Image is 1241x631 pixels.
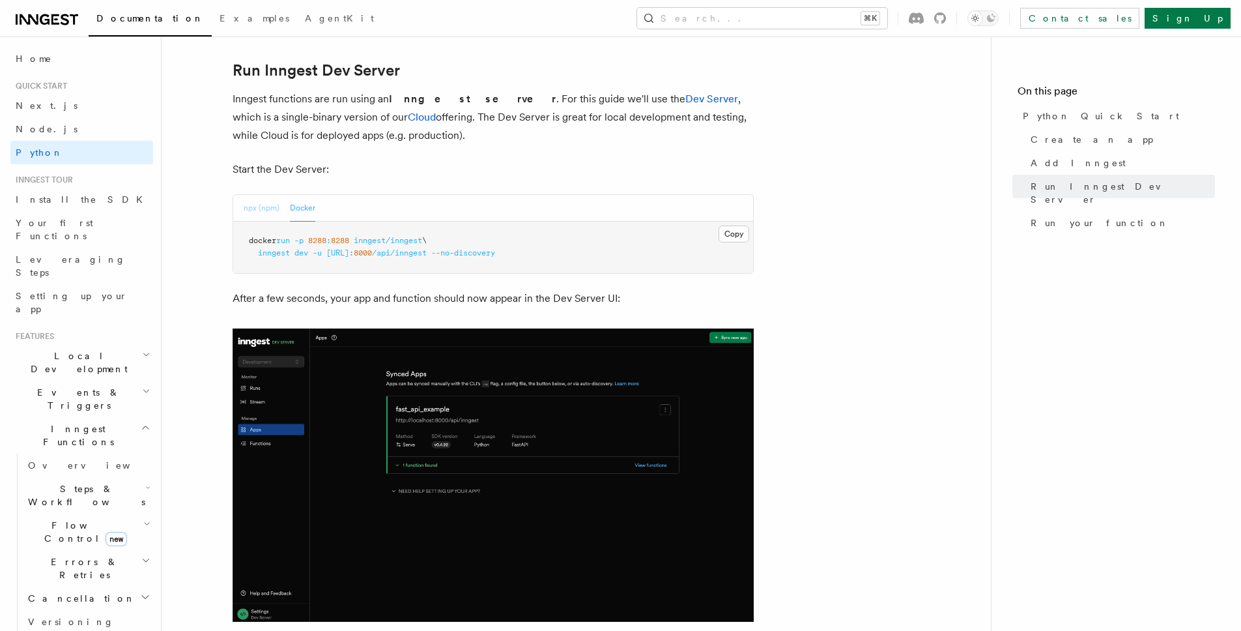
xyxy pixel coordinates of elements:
[389,93,556,105] strong: Inngest server
[1025,128,1215,151] a: Create an app
[28,460,162,471] span: Overview
[294,236,304,245] span: -p
[685,93,738,105] a: Dev Server
[10,248,153,284] a: Leveraging Steps
[212,4,297,35] a: Examples
[233,90,754,145] p: Inngest functions are run using an . For this guide we'll use the , which is a single-binary vers...
[1018,104,1215,128] a: Python Quick Start
[637,8,887,29] button: Search...⌘K
[1145,8,1231,29] a: Sign Up
[23,482,145,508] span: Steps & Workflows
[1020,8,1139,29] a: Contact sales
[23,587,153,610] button: Cancellation
[354,236,422,245] span: inngest/inngest
[96,13,204,23] span: Documentation
[10,417,153,454] button: Inngest Functions
[10,81,67,91] span: Quick start
[326,248,354,257] span: [URL]:
[861,12,879,25] kbd: ⌘K
[354,248,372,257] span: 8000
[1018,83,1215,104] h4: On this page
[431,248,495,257] span: --no-discovery
[10,117,153,141] a: Node.js
[326,236,331,245] span: :
[10,175,73,185] span: Inngest tour
[23,477,153,514] button: Steps & Workflows
[1025,211,1215,235] a: Run your function
[233,289,754,308] p: After a few seconds, your app and function should now appear in the Dev Server UI:
[1025,151,1215,175] a: Add Inngest
[244,195,279,222] button: npx (npm)
[1031,156,1126,169] span: Add Inngest
[1025,175,1215,211] a: Run Inngest Dev Server
[967,10,999,26] button: Toggle dark mode
[10,344,153,381] button: Local Development
[331,236,349,245] span: 8288
[408,111,436,123] a: Cloud
[23,592,136,605] span: Cancellation
[1031,133,1153,146] span: Create an app
[308,236,326,245] span: 8288
[106,532,127,546] span: new
[10,331,54,342] span: Features
[1031,180,1215,206] span: Run Inngest Dev Server
[23,519,143,545] span: Flow Control
[294,248,308,257] span: dev
[305,13,374,23] span: AgentKit
[10,211,153,248] a: Your first Functions
[16,147,63,158] span: Python
[719,226,749,242] button: Copy
[89,4,212,37] a: Documentation
[16,52,52,65] span: Home
[23,454,153,477] a: Overview
[16,194,150,205] span: Install the SDK
[313,248,322,257] span: -u
[1031,216,1169,229] span: Run your function
[258,248,290,257] span: inngest
[10,284,153,321] a: Setting up your app
[23,514,153,550] button: Flow Controlnew
[10,422,141,448] span: Inngest Functions
[16,291,128,314] span: Setting up your app
[233,160,754,179] p: Start the Dev Server:
[16,218,93,241] span: Your first Functions
[233,329,754,622] img: quick-start-app.png
[10,386,142,412] span: Events & Triggers
[16,254,126,278] span: Leveraging Steps
[10,47,153,70] a: Home
[1023,110,1179,123] span: Python Quick Start
[297,4,382,35] a: AgentKit
[10,381,153,417] button: Events & Triggers
[220,13,289,23] span: Examples
[10,141,153,164] a: Python
[422,236,427,245] span: \
[10,349,142,375] span: Local Development
[290,195,315,222] button: Docker
[249,236,276,245] span: docker
[16,124,78,134] span: Node.js
[28,617,114,627] span: Versioning
[10,94,153,117] a: Next.js
[372,248,427,257] span: /api/inngest
[23,550,153,587] button: Errors & Retries
[23,555,141,581] span: Errors & Retries
[10,188,153,211] a: Install the SDK
[233,61,400,80] a: Run Inngest Dev Server
[16,100,78,111] span: Next.js
[276,236,290,245] span: run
